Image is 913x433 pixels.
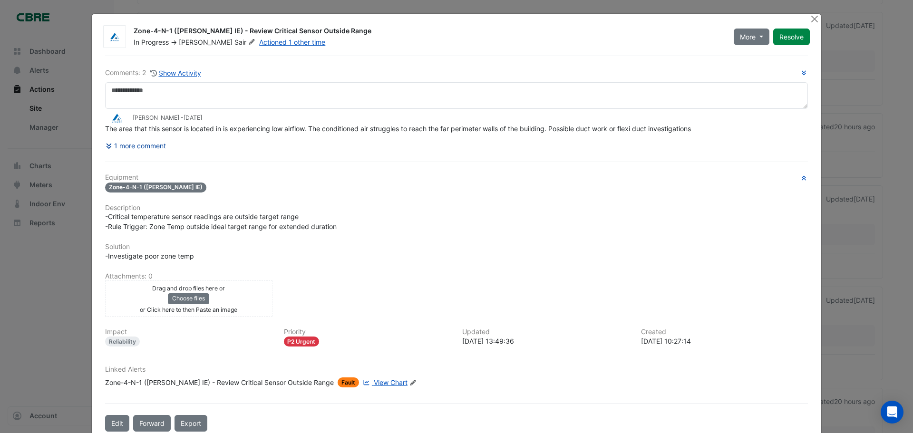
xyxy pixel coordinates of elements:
h6: Created [641,328,808,336]
span: -> [171,38,177,46]
div: Comments: 2 [105,67,202,78]
button: Choose files [168,293,209,304]
img: Airmaster Australia [105,113,129,124]
div: [DATE] 13:49:36 [462,336,630,346]
div: Open Intercom Messenger [881,401,903,423]
h6: Equipment [105,173,808,182]
div: Zone-4-N-1 ([PERSON_NAME] IE) - Review Critical Sensor Outside Range [134,26,722,38]
h6: Attachments: 0 [105,272,808,280]
span: [PERSON_NAME] [179,38,233,46]
div: P2 Urgent [284,337,320,346]
span: -Critical temperature sensor readings are outside target range -Rule Trigger: Zone Temp outside i... [105,212,337,231]
small: or Click here to then Paste an image [140,306,237,313]
h6: Priority [284,328,451,336]
span: More [740,32,756,42]
button: Close [809,14,819,24]
span: Fault [338,377,359,387]
button: 1 more comment [105,137,166,154]
a: View Chart [361,377,408,387]
a: Export [175,415,207,432]
small: [PERSON_NAME] - [133,114,202,122]
h6: Linked Alerts [105,366,808,374]
button: Edit [105,415,129,432]
span: 2025-08-04 13:49:36 [184,114,202,121]
div: [DATE] 10:27:14 [641,336,808,346]
span: -Investigate poor zone temp [105,252,194,260]
img: Airmaster Australia [104,32,126,42]
button: Show Activity [150,67,202,78]
span: The area that this sensor is located in is experiencing low airflow. The conditioned air struggle... [105,125,691,133]
span: Sair [234,38,257,47]
span: View Chart [374,378,408,386]
a: Actioned 1 other time [259,38,325,46]
button: More [734,29,769,45]
button: Resolve [773,29,810,45]
fa-icon: Edit Linked Alerts [409,379,417,386]
h6: Updated [462,328,630,336]
div: Zone-4-N-1 ([PERSON_NAME] IE) - Review Critical Sensor Outside Range [105,377,334,387]
span: Zone-4-N-1 ([PERSON_NAME] IE) [105,183,206,192]
button: Forward [133,415,171,432]
h6: Solution [105,243,808,251]
h6: Impact [105,328,272,336]
small: Drag and drop files here or [152,285,225,292]
div: Reliability [105,337,140,346]
h6: Description [105,204,808,212]
span: In Progress [134,38,169,46]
